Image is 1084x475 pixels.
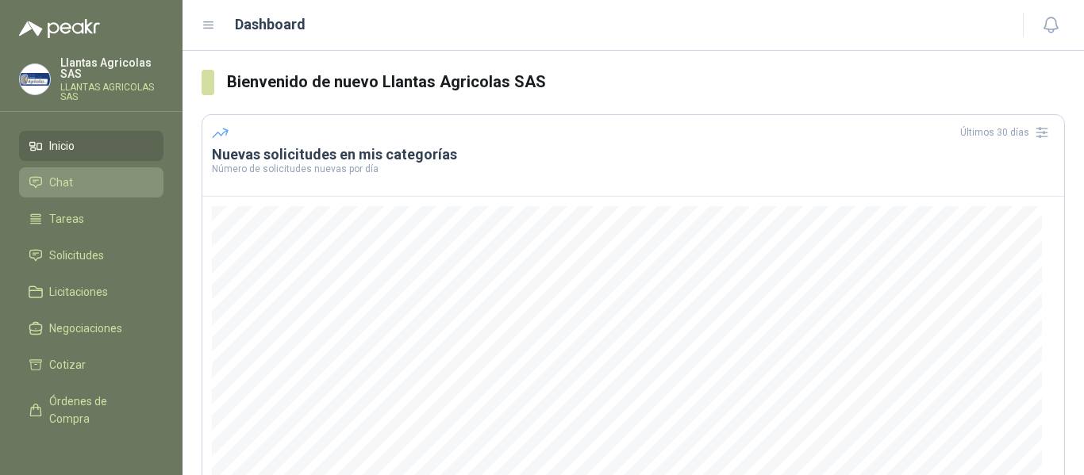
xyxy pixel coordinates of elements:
[49,247,104,264] span: Solicitudes
[19,386,163,434] a: Órdenes de Compra
[235,13,306,36] h1: Dashboard
[19,204,163,234] a: Tareas
[19,350,163,380] a: Cotizar
[49,356,86,373] span: Cotizar
[19,167,163,197] a: Chat
[49,174,73,191] span: Chat
[19,131,163,161] a: Inicio
[20,64,50,94] img: Company Logo
[49,320,122,337] span: Negociaciones
[960,120,1055,145] div: Últimos 30 días
[19,240,163,270] a: Solicitudes
[49,210,84,228] span: Tareas
[19,277,163,307] a: Licitaciones
[60,57,163,79] p: Llantas Agricolas SAS
[49,137,75,155] span: Inicio
[19,313,163,343] a: Negociaciones
[212,145,1055,164] h3: Nuevas solicitudes en mis categorías
[19,19,100,38] img: Logo peakr
[49,283,108,301] span: Licitaciones
[49,393,148,427] span: Órdenes de Compra
[227,70,1065,94] h3: Bienvenido de nuevo Llantas Agricolas SAS
[212,164,1055,174] p: Número de solicitudes nuevas por día
[60,82,163,102] p: LLANTAS AGRICOLAS SAS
